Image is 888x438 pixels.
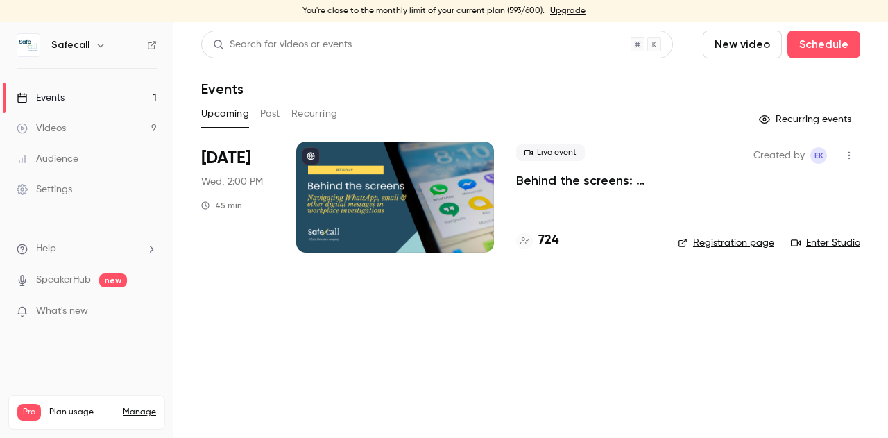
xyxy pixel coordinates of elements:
[123,407,156,418] a: Manage
[17,404,41,421] span: Pro
[678,236,774,250] a: Registration page
[36,304,88,319] span: What's new
[550,6,586,17] a: Upgrade
[17,91,65,105] div: Events
[17,152,78,166] div: Audience
[36,242,56,256] span: Help
[810,147,827,164] span: Emma` Koster
[36,273,91,287] a: SpeakerHub
[201,142,274,253] div: Oct 8 Wed, 2:00 PM (Europe/London)
[201,81,244,97] h1: Events
[51,38,89,52] h6: Safecall
[516,172,656,189] a: Behind the screens: navigating WhatsApp, email & other digital messages in workplace investigations
[17,183,72,196] div: Settings
[753,108,860,130] button: Recurring events
[140,305,157,318] iframe: Noticeable Trigger
[814,147,823,164] span: EK
[291,103,338,125] button: Recurring
[201,175,263,189] span: Wed, 2:00 PM
[703,31,782,58] button: New video
[260,103,280,125] button: Past
[791,236,860,250] a: Enter Studio
[201,103,249,125] button: Upcoming
[516,231,558,250] a: 724
[201,200,242,211] div: 45 min
[213,37,352,52] div: Search for videos or events
[201,147,250,169] span: [DATE]
[753,147,805,164] span: Created by
[49,407,114,418] span: Plan usage
[99,273,127,287] span: new
[17,121,66,135] div: Videos
[17,242,157,256] li: help-dropdown-opener
[17,34,40,56] img: Safecall
[538,231,558,250] h4: 724
[787,31,860,58] button: Schedule
[516,144,585,161] span: Live event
